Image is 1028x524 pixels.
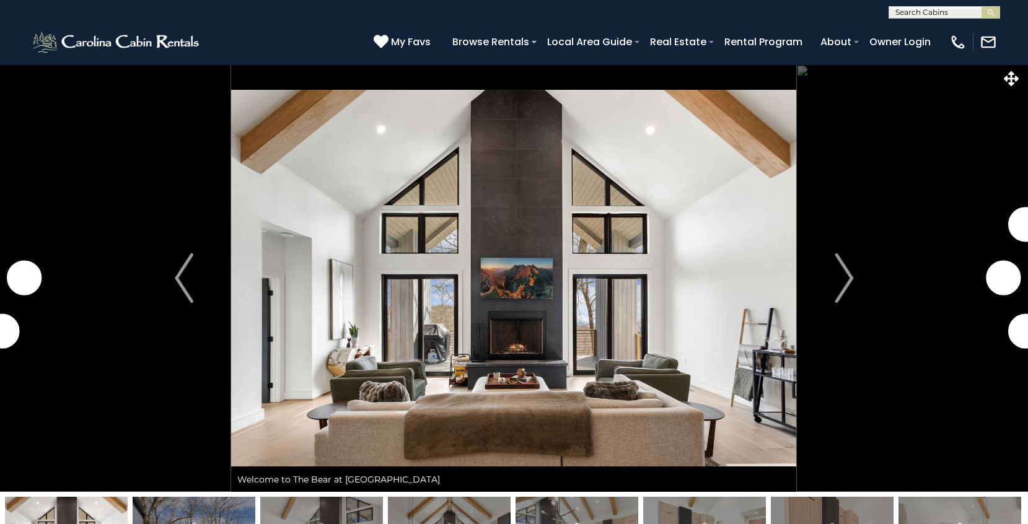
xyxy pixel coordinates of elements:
img: arrow [175,253,193,303]
a: Real Estate [644,31,713,53]
img: mail-regular-white.png [980,33,997,51]
button: Previous [137,64,232,492]
a: Owner Login [863,31,937,53]
div: Welcome to The Bear at [GEOGRAPHIC_DATA] [231,467,796,492]
a: Browse Rentals [446,31,535,53]
img: phone-regular-white.png [949,33,967,51]
button: Next [797,64,892,492]
a: About [814,31,858,53]
img: arrow [835,253,853,303]
a: Local Area Guide [541,31,638,53]
a: Rental Program [718,31,809,53]
img: White-1-2.png [31,30,203,55]
a: My Favs [374,34,434,50]
span: My Favs [391,34,431,50]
